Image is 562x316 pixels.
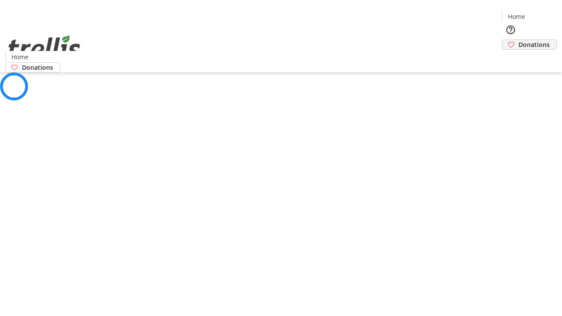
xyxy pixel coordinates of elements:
[502,39,557,50] a: Donations
[508,12,525,21] span: Home
[502,21,519,39] button: Help
[11,52,29,61] span: Home
[5,62,60,72] a: Donations
[22,63,53,72] span: Donations
[6,52,34,61] a: Home
[519,40,550,49] span: Donations
[502,50,519,67] button: Cart
[502,12,530,21] a: Home
[5,25,83,69] img: Orient E2E Organization LBPsVWhAVV's Logo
